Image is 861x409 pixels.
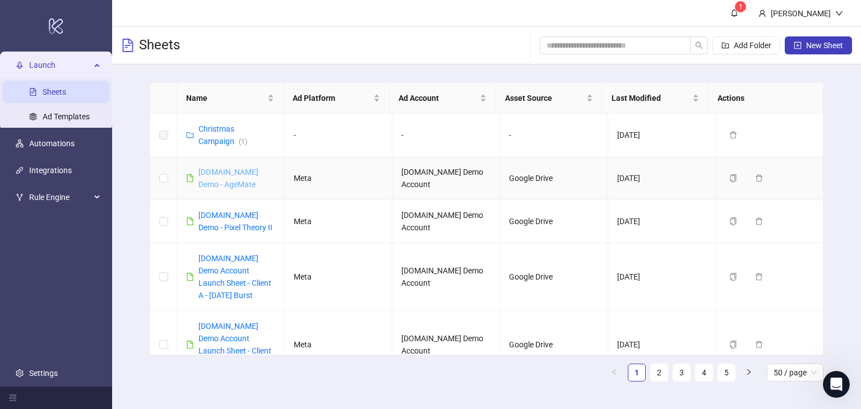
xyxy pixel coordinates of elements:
span: folder-add [721,41,729,49]
span: Messages [149,334,188,342]
span: menu-fold [9,394,17,402]
a: [DOMAIN_NAME] Demo Account Launch Sheet - Client A - [DATE] Burst [198,322,271,368]
span: Rule Engine [29,186,91,208]
th: Last Modified [603,83,709,114]
span: Asset Source [505,92,584,104]
span: Name [186,92,265,104]
a: [DOMAIN_NAME] Demo - Pixel Theory II [198,211,272,232]
span: down [835,10,843,17]
span: file [186,273,194,281]
td: Meta [285,200,392,243]
a: [DOMAIN_NAME] Demo Account Launch Sheet - Client A - [DATE] Burst [198,254,271,300]
th: Ad Account [390,83,496,114]
td: Meta [285,157,392,200]
div: Report a Bug [16,234,208,254]
span: folder [186,131,194,139]
td: [DATE] [608,200,716,243]
span: right [746,369,752,375]
td: Google Drive [500,200,608,243]
span: ( 1 ) [239,138,247,146]
span: Last Modified [612,92,691,104]
p: How can we help? [22,118,202,137]
div: Create a ticket [23,217,201,229]
td: [DATE] [608,243,716,311]
td: - [392,114,500,157]
button: left [605,364,623,382]
a: Settings [29,369,58,378]
div: Report a Bug [23,238,188,250]
td: Google Drive [500,157,608,200]
span: delete [755,174,763,182]
p: Hi [PERSON_NAME] 👋 [22,80,202,118]
span: delete [755,217,763,225]
li: 1 [628,364,646,382]
td: [DOMAIN_NAME] Demo Account [392,311,500,379]
span: file [186,217,194,225]
button: New Sheet [785,36,852,54]
span: Home [43,334,68,342]
span: delete [755,273,763,281]
td: [DOMAIN_NAME] Demo Account [392,200,500,243]
a: Christmas Campaign(1) [198,124,247,146]
span: user [758,10,766,17]
a: 5 [718,364,735,381]
li: 3 [673,364,691,382]
div: Page Size [767,364,823,382]
div: Documentation [23,181,188,193]
li: 2 [650,364,668,382]
span: copy [729,174,737,182]
span: bell [730,9,738,17]
span: copy [729,217,737,225]
div: Request a feature [23,160,188,172]
span: Ad Account [399,92,478,104]
th: Actions [709,83,815,114]
h3: Sheets [139,36,180,54]
div: [PERSON_NAME] [766,7,835,20]
span: file [186,341,194,348]
td: [DOMAIN_NAME] Demo Account [392,157,500,200]
span: Ad Platform [293,92,372,104]
span: rocket [16,61,24,69]
li: 4 [695,364,713,382]
th: Asset Source [496,83,603,114]
td: [DOMAIN_NAME] Demo Account [392,243,500,311]
span: copy [729,341,737,348]
span: delete [729,131,737,139]
button: Messages [112,306,224,351]
a: 3 [673,364,690,381]
td: - [285,114,392,157]
td: Google Drive [500,311,608,379]
span: fork [16,193,24,201]
span: Add Folder [734,41,771,50]
span: delete [755,341,763,348]
td: [DATE] [608,311,716,379]
div: Close [193,18,213,38]
button: Add Folder [712,36,780,54]
span: search [695,41,703,49]
a: Documentation [16,176,208,197]
button: right [740,364,758,382]
span: copy [729,273,737,281]
th: Name [177,83,284,114]
li: Next Page [740,364,758,382]
span: file [186,174,194,182]
iframe: Intercom live chat [823,371,850,398]
span: Launch [29,54,91,76]
th: Ad Platform [284,83,390,114]
td: Google Drive [500,243,608,311]
td: Meta [285,243,392,311]
a: 1 [628,364,645,381]
a: Integrations [29,166,72,175]
li: 5 [717,364,735,382]
a: [DOMAIN_NAME] Demo - AgeMate [198,168,258,189]
span: 50 / page [774,364,817,381]
a: 2 [651,364,668,381]
li: Previous Page [605,364,623,382]
a: Automations [29,139,75,148]
span: left [611,369,618,375]
span: New Sheet [806,41,843,50]
sup: 1 [735,1,746,12]
td: - [500,114,608,157]
span: 1 [739,3,743,11]
td: Meta [285,311,392,379]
